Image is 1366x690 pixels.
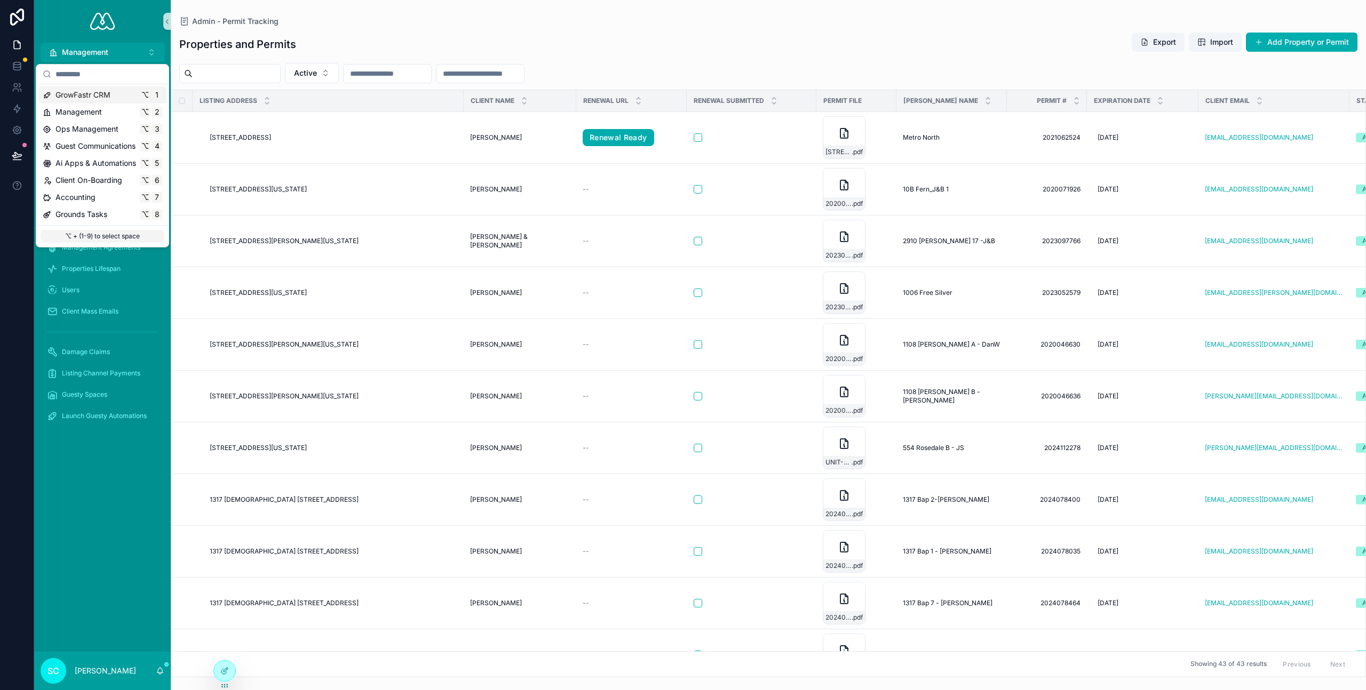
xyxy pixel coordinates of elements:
a: [PERSON_NAME][EMAIL_ADDRESS][DOMAIN_NAME] [1205,444,1343,452]
a: [PERSON_NAME] [470,288,570,297]
span: 2020071926_CA_SHORT_TERM_RENTAL_PERMIT.pdf-(6) [825,199,852,208]
span: UNIT-B-PERMIT-2024112278_CA_SHORT_TERM_RENTAL_PERMIT.pdf.pdf-(1) [825,458,852,467]
a: 1108 [PERSON_NAME] B - [PERSON_NAME] [903,388,1000,405]
span: [PERSON_NAME] [470,185,522,194]
span: Metro North [903,133,940,142]
span: Properties Lifespan [62,264,121,273]
span: [STREET_ADDRESS]-STR-Permit [825,148,852,156]
a: [EMAIL_ADDRESS][DOMAIN_NAME] [1205,547,1313,556]
span: [STREET_ADDRESS][PERSON_NAME][US_STATE] [210,237,359,245]
span: .pdf [852,148,863,156]
a: 1317 Bap 1 - [PERSON_NAME] [903,547,1000,556]
span: Permit File [823,97,862,105]
span: 2021062524 [1013,133,1081,142]
a: Users [41,280,164,300]
a: [EMAIL_ADDRESS][DOMAIN_NAME] [1205,133,1313,142]
a: 2020046636_CA_SHORT_TERM_RENTAL_PERMIT.pdf-(2).pdf [823,375,890,418]
span: ⌥ [141,193,149,202]
a: [PERSON_NAME] [470,185,570,194]
img: App logo [90,13,115,30]
span: [DATE] [1098,651,1118,659]
span: [PERSON_NAME] [470,133,522,142]
a: 2024078035_CA_SHORT_TERM_RENTAL_PERMIT.pdf-(3).pdf [823,530,890,573]
a: [STREET_ADDRESS][PERSON_NAME][US_STATE] [205,388,457,405]
span: [STREET_ADDRESS][US_STATE] [210,651,307,659]
span: SC [47,664,59,677]
a: 2021004965 [1013,651,1081,659]
a: 2020071926_CA_SHORT_TERM_RENTAL_PERMIT.pdf-(6).pdf [823,168,890,211]
a: Damage Claims [41,342,164,362]
a: 2024078464_CA_SHORT_TERM_RENTAL_PERMIT.pdf-(3).pdf [823,582,890,624]
span: 3 [153,125,161,133]
span: .pdf [852,510,863,518]
span: 2024078464_CA_SHORT_TERM_RENTAL_PERMIT.pdf-(3) [825,613,852,622]
span: .pdf [852,561,863,570]
span: .pdf [852,355,863,363]
a: [PERSON_NAME] [470,392,570,400]
a: -- [583,444,680,452]
span: 2020046630 [1013,340,1081,349]
span: 4 [153,142,161,150]
span: ⌥ [141,125,149,133]
span: 7 [153,193,161,202]
a: Listing Channel Payments [41,364,164,383]
span: 1317 [DEMOGRAPHIC_DATA] [STREET_ADDRESS] [210,599,359,607]
span: ⌥ [141,176,149,184]
a: [DATE] [1093,646,1192,663]
a: [STREET_ADDRESS][PERSON_NAME][US_STATE] [205,336,457,353]
span: [DATE] [1098,392,1118,400]
span: 1317 Bap 7 - [PERSON_NAME] [903,599,992,607]
span: GrowFastr CRM [55,90,110,100]
a: 2024078035 [1013,547,1081,556]
a: 10B Fern_J&B 1 [903,185,1000,194]
span: 1317 [DEMOGRAPHIC_DATA] [STREET_ADDRESS] [210,547,359,556]
span: 1 [153,91,161,99]
a: [EMAIL_ADDRESS][DOMAIN_NAME] [1205,340,1343,349]
span: 10B Fern_J&B 1 [903,185,949,194]
span: [PERSON_NAME] Name [903,97,978,105]
span: 2020046636_CA_SHORT_TERM_RENTAL_PERMIT.pdf-(2) [825,406,852,415]
a: -- [583,237,680,245]
a: [DATE] [1093,336,1192,353]
span: 2020046630_CA_SHORT_TERM_RENTAL_PERMIT.pdf-(2) [825,355,852,363]
a: 2020071926_CA_SHORT_TERM_RENTAL_PERMIT.pdf-(6).pdf [823,168,865,211]
span: [STREET_ADDRESS][PERSON_NAME][US_STATE] [210,392,359,400]
a: [PERSON_NAME] [470,133,570,142]
span: [DATE] [1098,444,1118,452]
a: [DATE] [1093,232,1192,250]
a: 2024112278 [1013,444,1081,452]
a: [PERSON_NAME] [470,444,570,452]
span: -- [583,288,589,297]
a: [DATE] [1093,595,1192,612]
span: [STREET_ADDRESS] [210,133,271,142]
span: .pdf [852,458,863,467]
span: Ai Apps & Automations [55,158,136,169]
span: Management Agreements [62,243,140,252]
a: 2023052579 [1013,288,1081,297]
a: 1108 [PERSON_NAME] A - DanW [903,340,1000,349]
a: 554 Rosedale B - JS [903,444,1000,452]
a: Properties Lifespan [41,259,164,278]
a: [STREET_ADDRESS] [205,129,457,146]
span: -- [583,340,589,349]
button: Add Property or Permit [1246,33,1357,52]
span: Renewal URL [583,97,629,105]
span: .pdf [852,199,863,208]
a: -- [583,495,680,504]
a: 2024078464_CA_SHORT_TERM_RENTAL_PERMIT.pdf-(3).pdf [823,582,865,624]
a: [EMAIL_ADDRESS][DOMAIN_NAME] [1205,237,1343,245]
span: [DATE] [1098,133,1118,142]
span: [STREET_ADDRESS][PERSON_NAME][US_STATE] [210,340,359,349]
a: 2023097766_CA_SHORT_TERM_RENTAL_PERMIT.pdf-(5).pdf [823,220,865,262]
a: 2023097766_CA_SHORT_TERM_RENTAL_PERMIT.pdf-(5).pdf [823,220,890,262]
a: 2020046636_CA_SHORT_TERM_RENTAL_PERMIT.pdf-(2).pdf [823,375,865,418]
a: [DATE] [1093,129,1192,146]
a: [EMAIL_ADDRESS][DOMAIN_NAME] [1205,651,1313,659]
span: [PERSON_NAME] [470,651,522,659]
span: 2910 [PERSON_NAME] 17 -J&B [903,237,995,245]
div: Suggestions [36,84,169,225]
span: 2024078035_CA_SHORT_TERM_RENTAL_PERMIT.pdf-(3) [825,561,852,570]
button: Import [1189,33,1242,52]
span: -- [583,495,589,504]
